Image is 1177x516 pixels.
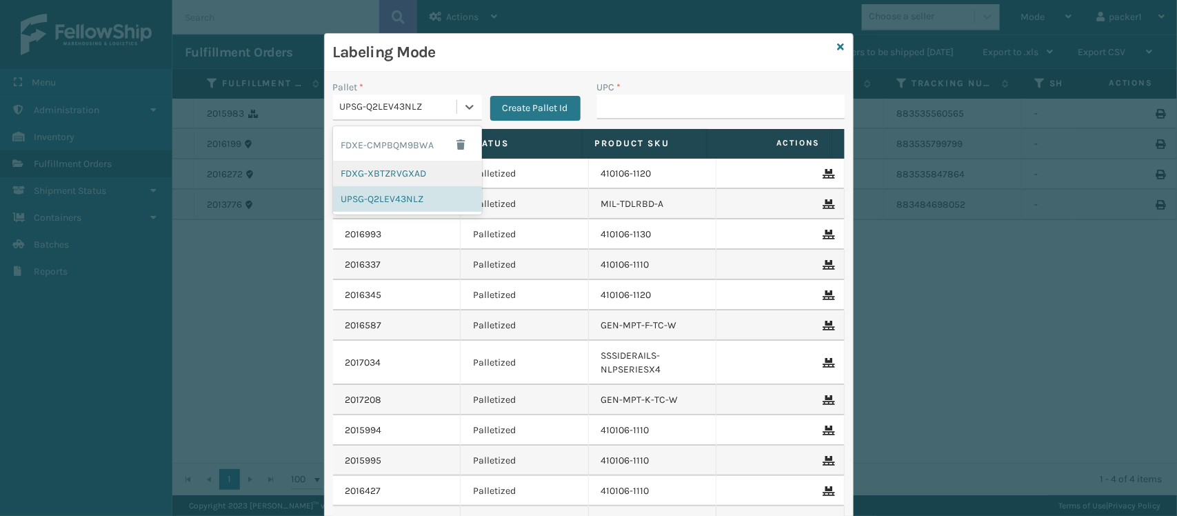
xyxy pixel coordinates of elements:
[461,385,589,415] td: Palletized
[345,288,382,302] a: 2016345
[589,385,717,415] td: GEN-MPT-K-TC-W
[823,456,832,466] i: Remove From Pallet
[823,260,832,270] i: Remove From Pallet
[470,137,570,150] label: Status
[823,290,832,300] i: Remove From Pallet
[589,476,717,506] td: 410106-1110
[461,189,589,219] td: Palletized
[345,258,381,272] a: 2016337
[823,395,832,405] i: Remove From Pallet
[345,319,382,333] a: 2016587
[345,454,382,468] a: 2015995
[333,161,482,186] div: FDXG-XBTZRVGXAD
[589,250,717,280] td: 410106-1110
[461,159,589,189] td: Palletized
[461,446,589,476] td: Palletized
[823,199,832,209] i: Remove From Pallet
[490,96,581,121] button: Create Pallet Id
[823,486,832,496] i: Remove From Pallet
[333,80,364,95] label: Pallet
[823,358,832,368] i: Remove From Pallet
[461,310,589,341] td: Palletized
[589,189,717,219] td: MIL-TDLRBD-A
[597,80,621,95] label: UPC
[461,219,589,250] td: Palletized
[461,476,589,506] td: Palletized
[345,356,381,370] a: 2017034
[823,169,832,179] i: Remove From Pallet
[461,250,589,280] td: Palletized
[589,341,717,385] td: SSSIDERAILS-NLPSERIESX4
[345,484,381,498] a: 2016427
[345,393,382,407] a: 2017208
[589,310,717,341] td: GEN-MPT-F-TC-W
[345,424,382,437] a: 2015994
[333,186,482,212] div: UPSG-Q2LEV43NLZ
[823,426,832,435] i: Remove From Pallet
[589,446,717,476] td: 410106-1110
[345,228,382,241] a: 2016993
[595,137,694,150] label: Product SKU
[333,42,832,63] h3: Labeling Mode
[823,321,832,330] i: Remove From Pallet
[712,132,829,155] span: Actions
[589,280,717,310] td: 410106-1120
[461,415,589,446] td: Palletized
[461,280,589,310] td: Palletized
[589,159,717,189] td: 410106-1120
[589,415,717,446] td: 410106-1110
[340,100,458,115] div: UPSG-Q2LEV43NLZ
[333,129,482,161] div: FDXE-CMPBQM9BWA
[589,219,717,250] td: 410106-1130
[461,341,589,385] td: Palletized
[823,230,832,239] i: Remove From Pallet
